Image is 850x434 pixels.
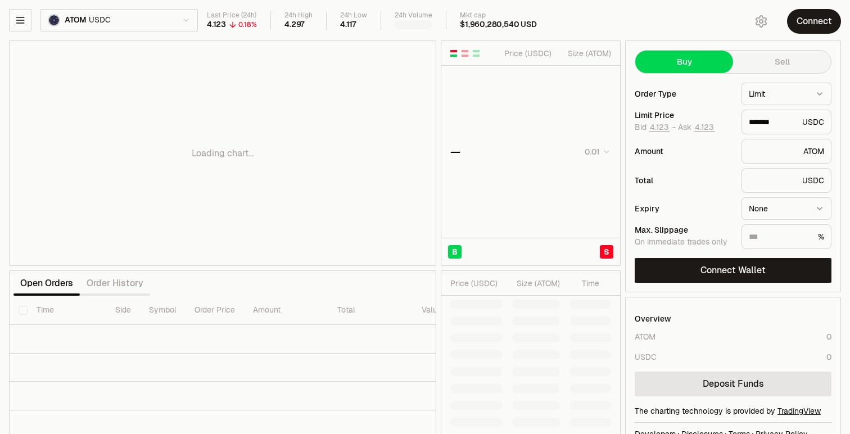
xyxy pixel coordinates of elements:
[742,197,831,220] button: None
[340,20,356,30] div: 4.117
[65,15,87,25] span: ATOM
[328,296,413,325] th: Total
[742,139,831,164] div: ATOM
[472,49,481,58] button: Show Buy Orders Only
[207,20,226,30] div: 4.123
[635,177,733,184] div: Total
[777,406,821,416] a: TradingView
[340,11,367,20] div: 24h Low
[284,11,313,20] div: 24h High
[80,272,150,295] button: Order History
[244,296,328,325] th: Amount
[635,111,733,119] div: Limit Price
[207,11,257,20] div: Last Price (24h)
[413,296,451,325] th: Value
[742,224,831,249] div: %
[561,48,611,59] div: Size ( ATOM )
[635,205,733,213] div: Expiry
[13,272,80,295] button: Open Orders
[635,258,831,283] button: Connect Wallet
[19,306,28,315] button: Select all
[635,405,831,417] div: The charting technology is provided by
[569,278,599,289] div: Time
[49,15,59,25] img: ATOM Logo
[28,296,106,325] th: Time
[826,331,831,342] div: 0
[284,20,305,30] div: 4.297
[635,90,733,98] div: Order Type
[460,49,469,58] button: Show Sell Orders Only
[635,237,733,247] div: On immediate trades only
[460,11,537,20] div: Mkt cap
[89,15,110,25] span: USDC
[678,123,715,133] span: Ask
[733,51,831,73] button: Sell
[826,351,831,363] div: 0
[635,351,657,363] div: USDC
[635,226,733,234] div: Max. Slippage
[742,110,831,134] div: USDC
[186,296,244,325] th: Order Price
[452,246,458,257] span: B
[581,145,611,159] button: 0.01
[694,123,715,132] button: 4.123
[501,48,551,59] div: Price ( USDC )
[635,147,733,155] div: Amount
[635,313,671,324] div: Overview
[604,246,609,257] span: S
[238,20,257,29] div: 0.18%
[449,49,458,58] button: Show Buy and Sell Orders
[635,51,733,73] button: Buy
[106,296,140,325] th: Side
[635,123,676,133] span: Bid -
[450,144,460,160] div: —
[635,331,655,342] div: ATOM
[450,278,503,289] div: Price ( USDC )
[649,123,670,132] button: 4.123
[787,9,841,34] button: Connect
[512,278,560,289] div: Size ( ATOM )
[742,168,831,193] div: USDC
[395,11,432,20] div: 24h Volume
[192,147,254,160] p: Loading chart...
[742,83,831,105] button: Limit
[140,296,186,325] th: Symbol
[635,372,831,396] a: Deposit Funds
[460,20,537,30] div: $1,960,280,540 USD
